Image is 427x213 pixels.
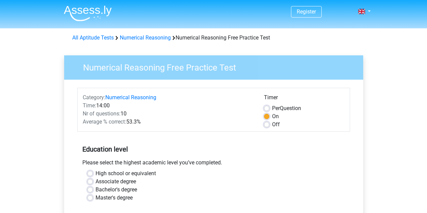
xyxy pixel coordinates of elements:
img: Assessly [64,5,112,21]
div: Numerical Reasoning Free Practice Test [70,34,358,42]
div: Please select the highest academic level you’ve completed. [77,159,350,169]
h5: Education level [82,142,345,156]
span: Time: [83,102,96,109]
label: High school or equivalent [96,169,156,178]
span: Category: [83,94,105,101]
label: On [272,112,279,121]
div: 10 [78,110,259,118]
label: Associate degree [96,178,136,186]
label: Bachelor's degree [96,186,137,194]
span: Nr of questions: [83,110,121,117]
span: Average % correct: [83,118,126,125]
label: Off [272,121,280,129]
a: Register [297,8,316,15]
label: Master's degree [96,194,133,202]
div: 53.3% [78,118,259,126]
a: All Aptitude Tests [72,34,114,41]
h3: Numerical Reasoning Free Practice Test [75,60,358,73]
div: 14:00 [78,102,259,110]
label: Question [272,104,301,112]
div: Timer [264,94,345,104]
a: Numerical Reasoning [120,34,171,41]
a: Numerical Reasoning [105,94,156,101]
span: Per [272,105,280,111]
